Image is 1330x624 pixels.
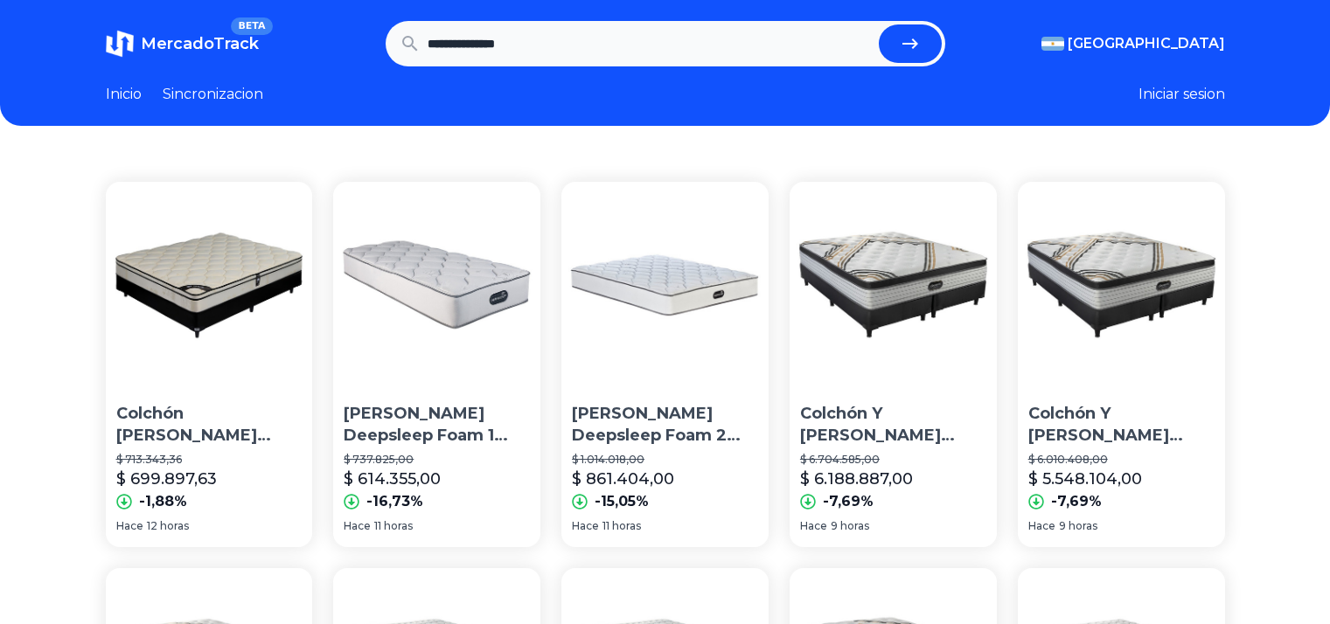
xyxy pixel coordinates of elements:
[1059,519,1097,533] span: 9 horas
[106,182,313,389] img: Colchón Sommier Simmons Backcare Hotel Bilt 2 Plazas 190x140
[147,519,189,533] span: 12 horas
[1028,453,1215,467] p: $ 6.010.408,00
[333,182,540,389] img: Colchón Simmons Deepsleep Foam 1 Plaza 190x90
[800,453,986,467] p: $ 6.704.585,00
[790,182,997,389] img: Colchón Y Sommier Simmons Beautyrest Gold 2 King 200x200
[1041,33,1225,54] button: [GEOGRAPHIC_DATA]
[231,17,272,35] span: BETA
[561,182,769,389] img: Colchón Simmons Deepsleep Foam 2 Plazas 190x140
[1018,182,1225,389] img: Colchón Y Sommier Simmons Beautyrest Gold King 200x180
[163,84,263,105] a: Sincronizacion
[141,34,259,53] span: MercadoTrack
[800,467,913,491] p: $ 6.188.887,00
[1028,519,1055,533] span: Hace
[106,30,259,58] a: MercadoTrackBETA
[344,467,441,491] p: $ 614.355,00
[1139,84,1225,105] button: Iniciar sesion
[106,182,313,547] a: Colchón Sommier Simmons Backcare Hotel Bilt 2 Plazas 190x140Colchón [PERSON_NAME] Backcare Hotel ...
[116,519,143,533] span: Hace
[333,182,540,547] a: Colchón Simmons Deepsleep Foam 1 Plaza 190x90[PERSON_NAME] Deepsleep Foam 1 Plaza 190x90$ 737.825...
[344,453,530,467] p: $ 737.825,00
[344,519,371,533] span: Hace
[374,519,413,533] span: 11 horas
[561,182,769,547] a: Colchón Simmons Deepsleep Foam 2 Plazas 190x140[PERSON_NAME] Deepsleep Foam 2 Plazas 190x140$ 1.0...
[572,453,758,467] p: $ 1.014.018,00
[106,84,142,105] a: Inicio
[139,491,187,512] p: -1,88%
[116,453,303,467] p: $ 713.343,36
[1018,182,1225,547] a: Colchón Y Sommier Simmons Beautyrest Gold King 200x180Colchón Y [PERSON_NAME] Beautyrest Gold Kin...
[602,519,641,533] span: 11 horas
[800,519,827,533] span: Hace
[823,491,874,512] p: -7,69%
[831,519,869,533] span: 9 horas
[116,403,303,447] p: Colchón [PERSON_NAME] Backcare Hotel Bilt 2 Plazas 190x140
[595,491,649,512] p: -15,05%
[344,403,530,447] p: [PERSON_NAME] Deepsleep Foam 1 Plaza 190x90
[1028,467,1142,491] p: $ 5.548.104,00
[572,519,599,533] span: Hace
[572,403,758,447] p: [PERSON_NAME] Deepsleep Foam 2 Plazas 190x140
[1068,33,1225,54] span: [GEOGRAPHIC_DATA]
[572,467,674,491] p: $ 861.404,00
[800,403,986,447] p: Colchón Y [PERSON_NAME] Beautyrest Gold 2 King 200x200
[1028,403,1215,447] p: Colchón Y [PERSON_NAME] Beautyrest Gold King 200x180
[106,30,134,58] img: MercadoTrack
[366,491,423,512] p: -16,73%
[116,467,217,491] p: $ 699.897,63
[1041,37,1064,51] img: Argentina
[790,182,997,547] a: Colchón Y Sommier Simmons Beautyrest Gold 2 King 200x200Colchón Y [PERSON_NAME] Beautyrest Gold 2...
[1051,491,1102,512] p: -7,69%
